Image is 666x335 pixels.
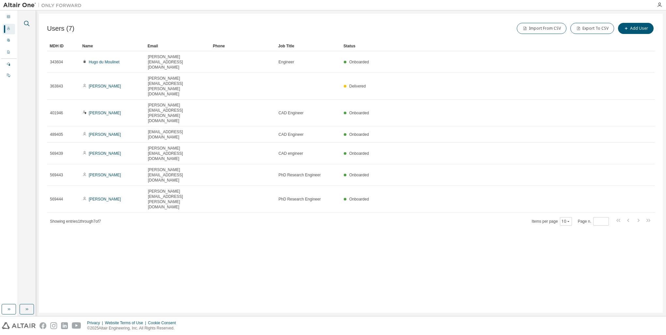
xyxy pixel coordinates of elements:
[349,132,369,137] span: Onboarded
[82,41,142,51] div: Name
[89,132,121,137] a: [PERSON_NAME]
[278,41,338,51] div: Job Title
[148,76,207,97] span: [PERSON_NAME][EMAIL_ADDRESS][PERSON_NAME][DOMAIN_NAME]
[2,322,36,329] img: altair_logo.svg
[562,219,570,224] button: 10
[3,12,15,23] div: Dashboard
[278,59,294,65] span: Engineer
[50,132,63,137] span: 489405
[532,217,572,226] span: Items per page
[3,2,85,8] img: Altair One
[618,23,654,34] button: Add User
[3,59,15,70] div: Managed
[50,172,63,178] span: 569443
[50,59,63,65] span: 343604
[3,24,15,34] div: Users
[87,320,105,326] div: Privacy
[50,110,63,116] span: 401946
[578,217,609,226] span: Page n.
[148,129,207,140] span: [EMAIL_ADDRESS][DOMAIN_NAME]
[148,146,207,161] span: [PERSON_NAME][EMAIL_ADDRESS][DOMAIN_NAME]
[50,219,101,224] span: Showing entries 1 through 7 of 7
[349,60,369,64] span: Onboarded
[105,320,148,326] div: Website Terms of Use
[89,84,121,88] a: [PERSON_NAME]
[3,47,15,58] div: Company Profile
[278,110,304,116] span: CAD Engineer
[148,167,207,183] span: [PERSON_NAME][EMAIL_ADDRESS][DOMAIN_NAME]
[148,54,207,70] span: [PERSON_NAME][EMAIL_ADDRESS][DOMAIN_NAME]
[50,84,63,89] span: 363843
[50,151,63,156] span: 569439
[3,36,15,46] div: User Profile
[89,60,119,64] a: Hugo du Moulinet
[87,326,180,331] p: © 2025 Altair Engineering, Inc. All Rights Reserved.
[349,173,369,177] span: Onboarded
[349,84,366,88] span: Delivered
[278,197,321,202] span: PhD Research Engineer
[278,151,303,156] span: CAD engineer
[47,25,74,32] span: Users (7)
[89,151,121,156] a: [PERSON_NAME]
[570,23,614,34] button: Export To CSV
[50,41,77,51] div: MDH ID
[278,132,304,137] span: CAD Engineer
[50,322,57,329] img: instagram.svg
[517,23,566,34] button: Import From CSV
[89,197,121,201] a: [PERSON_NAME]
[343,41,621,51] div: Status
[349,197,369,201] span: Onboarded
[349,151,369,156] span: Onboarded
[50,197,63,202] span: 569444
[213,41,273,51] div: Phone
[148,320,180,326] div: Cookie Consent
[148,103,207,123] span: [PERSON_NAME][EMAIL_ADDRESS][PERSON_NAME][DOMAIN_NAME]
[89,173,121,177] a: [PERSON_NAME]
[61,322,68,329] img: linkedin.svg
[148,41,208,51] div: Email
[40,322,46,329] img: facebook.svg
[278,172,321,178] span: PhD Research Engineer
[72,322,81,329] img: youtube.svg
[89,111,121,115] a: [PERSON_NAME]
[349,111,369,115] span: Onboarded
[3,71,15,81] div: On Prem
[148,189,207,210] span: [PERSON_NAME][EMAIL_ADDRESS][PERSON_NAME][DOMAIN_NAME]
